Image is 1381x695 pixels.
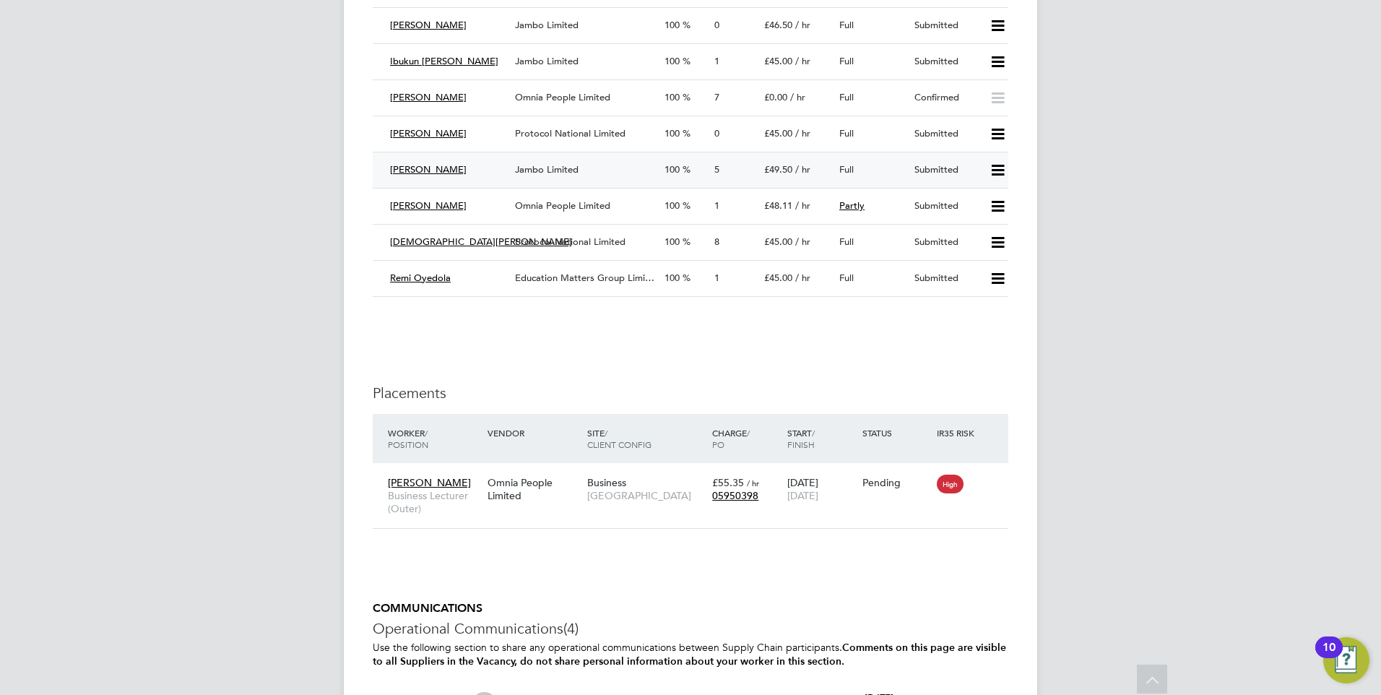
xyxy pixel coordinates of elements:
[563,619,579,638] span: (4)
[664,236,680,248] span: 100
[764,19,792,31] span: £46.50
[664,19,680,31] span: 100
[388,489,480,515] span: Business Lecturer (Outer)
[839,199,865,212] span: Partly
[839,272,854,284] span: Full
[839,236,854,248] span: Full
[764,55,792,67] span: £45.00
[664,91,680,103] span: 100
[714,163,719,176] span: 5
[390,272,451,284] span: Remi Oyedola
[747,478,759,488] span: / hr
[764,199,792,212] span: £48.11
[714,55,719,67] span: 1
[664,127,680,139] span: 100
[515,127,625,139] span: Protocol National Limited
[933,420,983,446] div: IR35 Risk
[839,91,854,103] span: Full
[484,420,584,446] div: Vendor
[587,427,651,450] span: / Client Config
[795,163,810,176] span: / hr
[373,642,1006,668] b: Comments on this page are visible to all Suppliers in the Vacancy, do not share personal informat...
[384,468,1008,480] a: [PERSON_NAME]Business Lecturer (Outer)Omnia People LimitedBusiness[GEOGRAPHIC_DATA]£55.35 / hr059...
[909,50,984,74] div: Submitted
[384,420,484,457] div: Worker
[714,91,719,103] span: 7
[664,163,680,176] span: 100
[795,199,810,212] span: / hr
[712,476,744,489] span: £55.35
[764,127,792,139] span: £45.00
[909,122,984,146] div: Submitted
[714,199,719,212] span: 1
[664,55,680,67] span: 100
[909,86,984,110] div: Confirmed
[839,19,854,31] span: Full
[664,272,680,284] span: 100
[839,127,854,139] span: Full
[764,272,792,284] span: £45.00
[390,55,498,67] span: Ibukun [PERSON_NAME]
[1323,637,1369,683] button: Open Resource Center, 10 new notifications
[515,272,654,284] span: Education Matters Group Limi…
[790,91,805,103] span: / hr
[1322,647,1335,666] div: 10
[909,158,984,182] div: Submitted
[515,236,625,248] span: Protocol National Limited
[839,55,854,67] span: Full
[862,476,930,489] div: Pending
[515,163,579,176] span: Jambo Limited
[373,384,1008,402] h3: Placements
[373,619,1008,638] h3: Operational Communications
[388,427,428,450] span: / Position
[390,163,467,176] span: [PERSON_NAME]
[909,194,984,218] div: Submitted
[909,14,984,38] div: Submitted
[373,641,1008,668] p: Use the following section to share any operational communications between Supply Chain participants.
[484,469,584,509] div: Omnia People Limited
[714,236,719,248] span: 8
[795,19,810,31] span: / hr
[839,163,854,176] span: Full
[390,236,572,248] span: [DEMOGRAPHIC_DATA][PERSON_NAME]
[795,236,810,248] span: / hr
[787,427,815,450] span: / Finish
[515,55,579,67] span: Jambo Limited
[584,420,709,457] div: Site
[587,489,705,502] span: [GEOGRAPHIC_DATA]
[390,19,467,31] span: [PERSON_NAME]
[764,91,787,103] span: £0.00
[515,199,610,212] span: Omnia People Limited
[390,199,467,212] span: [PERSON_NAME]
[515,91,610,103] span: Omnia People Limited
[714,19,719,31] span: 0
[390,91,467,103] span: [PERSON_NAME]
[714,272,719,284] span: 1
[764,163,792,176] span: £49.50
[795,272,810,284] span: / hr
[373,601,1008,616] h5: COMMUNICATIONS
[909,267,984,290] div: Submitted
[787,489,818,502] span: [DATE]
[709,420,784,457] div: Charge
[764,236,792,248] span: £45.00
[795,127,810,139] span: / hr
[712,427,750,450] span: / PO
[390,127,467,139] span: [PERSON_NAME]
[712,489,758,502] span: 05950398
[515,19,579,31] span: Jambo Limited
[784,420,859,457] div: Start
[784,469,859,509] div: [DATE]
[388,476,471,489] span: [PERSON_NAME]
[664,199,680,212] span: 100
[937,475,964,493] span: High
[795,55,810,67] span: / hr
[859,420,934,446] div: Status
[587,476,626,489] span: Business
[714,127,719,139] span: 0
[909,230,984,254] div: Submitted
